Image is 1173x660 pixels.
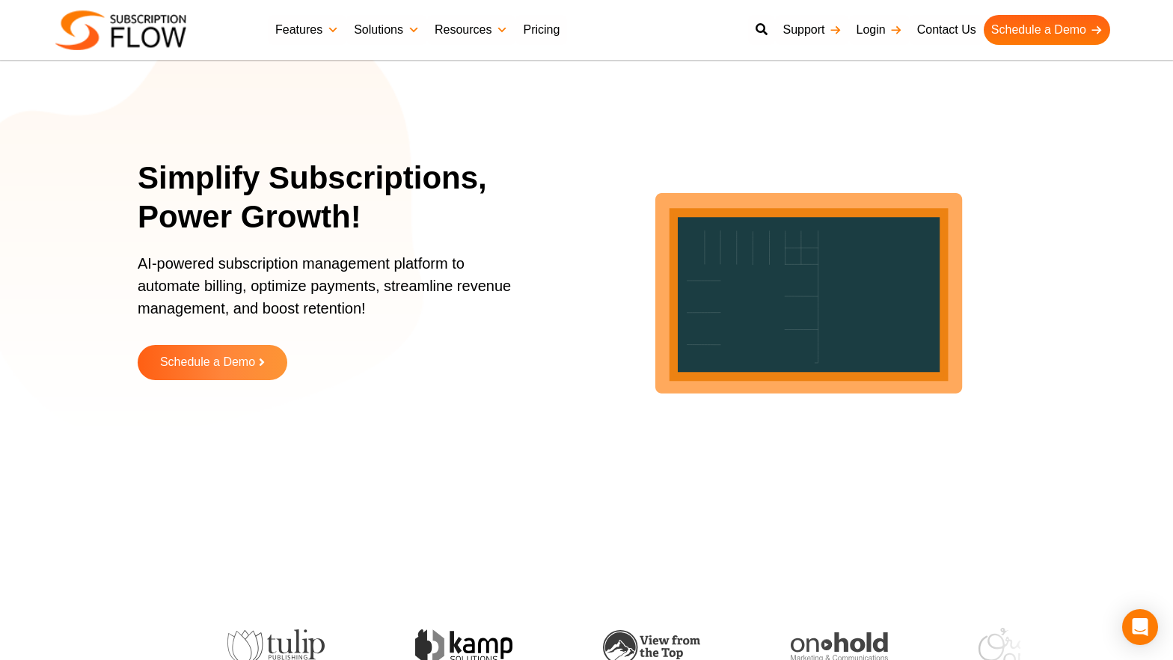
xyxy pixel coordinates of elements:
[346,15,427,45] a: Solutions
[427,15,515,45] a: Resources
[775,15,848,45] a: Support
[984,15,1110,45] a: Schedule a Demo
[1122,609,1158,645] div: Open Intercom Messenger
[138,345,287,380] a: Schedule a Demo
[138,252,527,334] p: AI-powered subscription management platform to automate billing, optimize payments, streamline re...
[138,159,545,237] h1: Simplify Subscriptions, Power Growth!
[160,356,255,369] span: Schedule a Demo
[268,15,346,45] a: Features
[515,15,567,45] a: Pricing
[910,15,984,45] a: Contact Us
[55,10,186,50] img: Subscriptionflow
[849,15,910,45] a: Login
